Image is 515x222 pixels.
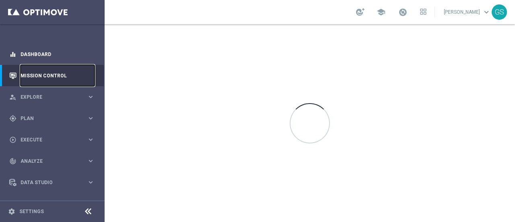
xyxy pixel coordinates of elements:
button: equalizer Dashboard [9,51,95,58]
a: Mission Control [21,65,95,86]
a: [PERSON_NAME]keyboard_arrow_down [443,6,492,18]
div: Mission Control [9,65,95,86]
span: Plan [21,116,87,121]
div: Dashboard [9,44,95,65]
i: keyboard_arrow_right [87,93,95,101]
span: Execute [21,137,87,142]
button: track_changes Analyze keyboard_arrow_right [9,158,95,164]
div: Explore [9,93,87,101]
button: gps_fixed Plan keyboard_arrow_right [9,115,95,122]
span: Analyze [21,159,87,164]
span: Explore [21,95,87,100]
i: keyboard_arrow_right [87,136,95,143]
button: person_search Explore keyboard_arrow_right [9,94,95,100]
i: gps_fixed [9,115,16,122]
button: Data Studio keyboard_arrow_right [9,179,95,186]
i: keyboard_arrow_right [87,114,95,122]
button: Mission Control [9,73,95,79]
i: play_circle_outline [9,136,16,143]
i: keyboard_arrow_right [87,157,95,165]
span: Data Studio [21,180,87,185]
div: Data Studio [9,179,87,186]
i: settings [8,208,15,215]
a: Optibot [21,193,84,214]
div: GS [492,4,507,20]
span: school [377,8,385,17]
a: Settings [19,209,44,214]
a: Dashboard [21,44,95,65]
i: keyboard_arrow_right [87,178,95,186]
div: Optibot [9,193,95,214]
i: person_search [9,93,16,101]
div: Plan [9,115,87,122]
button: play_circle_outline Execute keyboard_arrow_right [9,137,95,143]
i: lightbulb [9,200,16,207]
i: equalizer [9,51,16,58]
span: keyboard_arrow_down [482,8,491,17]
div: Analyze [9,158,87,165]
div: Execute [9,136,87,143]
i: track_changes [9,158,16,165]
